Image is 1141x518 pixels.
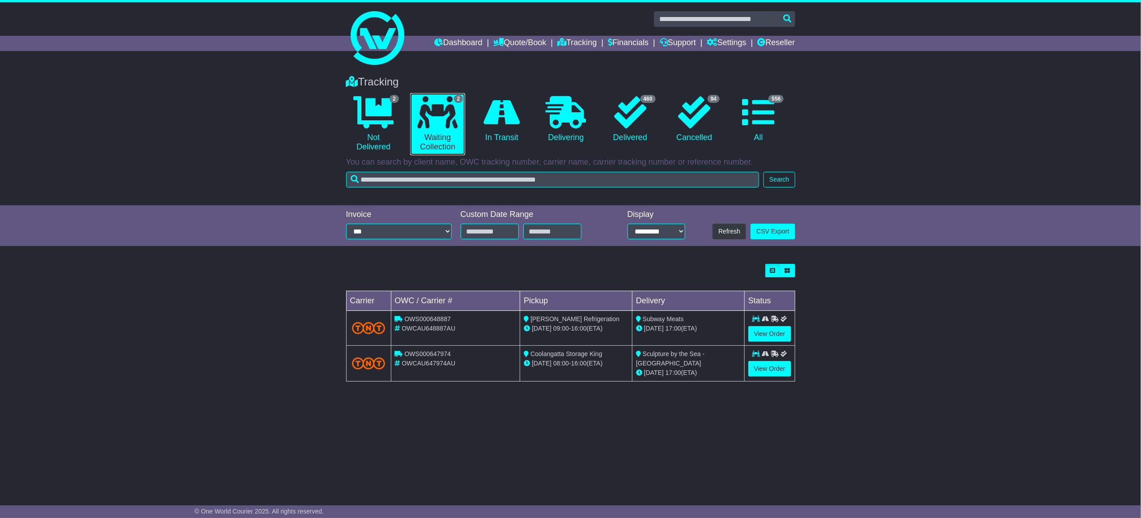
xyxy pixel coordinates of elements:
[751,224,795,239] a: CSV Export
[402,360,455,367] span: OWCAU647974AU
[643,315,684,323] span: Subway Meats
[748,326,791,342] a: View Order
[346,291,391,311] td: Carrier
[195,508,324,515] span: © One World Courier 2025. All rights reserved.
[530,350,602,357] span: Coolangatta Storage King
[391,291,520,311] td: OWC / Carrier #
[410,93,465,155] a: 2 Waiting Collection
[352,357,386,369] img: TNT_Domestic.png
[707,36,747,51] a: Settings
[708,95,720,103] span: 94
[402,325,455,332] span: OWCAU648887AU
[628,210,685,220] div: Display
[557,36,597,51] a: Tracking
[644,325,664,332] span: [DATE]
[553,360,569,367] span: 08:00
[520,291,632,311] td: Pickup
[768,95,784,103] span: 556
[636,324,741,333] div: (ETA)
[666,325,681,332] span: 17:00
[713,224,746,239] button: Refresh
[632,291,744,311] td: Delivery
[532,360,551,367] span: [DATE]
[530,315,619,323] span: [PERSON_NAME] Refrigeration
[731,93,786,146] a: 556 All
[390,95,399,103] span: 2
[435,36,483,51] a: Dashboard
[602,93,657,146] a: 460 Delivered
[571,325,587,332] span: 16:00
[346,157,795,167] p: You can search by client name, OWC tracking number, carrier name, carrier tracking number or refe...
[539,93,594,146] a: Delivering
[524,359,628,368] div: - (ETA)
[640,95,656,103] span: 460
[524,324,628,333] div: - (ETA)
[757,36,795,51] a: Reseller
[532,325,551,332] span: [DATE]
[660,36,696,51] a: Support
[461,210,604,220] div: Custom Date Range
[748,361,791,377] a: View Order
[608,36,649,51] a: Financials
[346,93,401,155] a: 2 Not Delivered
[342,76,800,89] div: Tracking
[474,93,529,146] a: In Transit
[352,322,386,334] img: TNT_Domestic.png
[346,210,452,220] div: Invoice
[553,325,569,332] span: 09:00
[571,360,587,367] span: 16:00
[744,291,795,311] td: Status
[636,350,704,367] span: Sculpture by the Sea - [GEOGRAPHIC_DATA]
[404,350,451,357] span: OWS000647974
[666,369,681,376] span: 17:00
[493,36,546,51] a: Quote/Book
[454,95,463,103] span: 2
[636,368,741,378] div: (ETA)
[667,93,722,146] a: 94 Cancelled
[404,315,451,323] span: OWS000648887
[644,369,664,376] span: [DATE]
[763,172,795,187] button: Search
